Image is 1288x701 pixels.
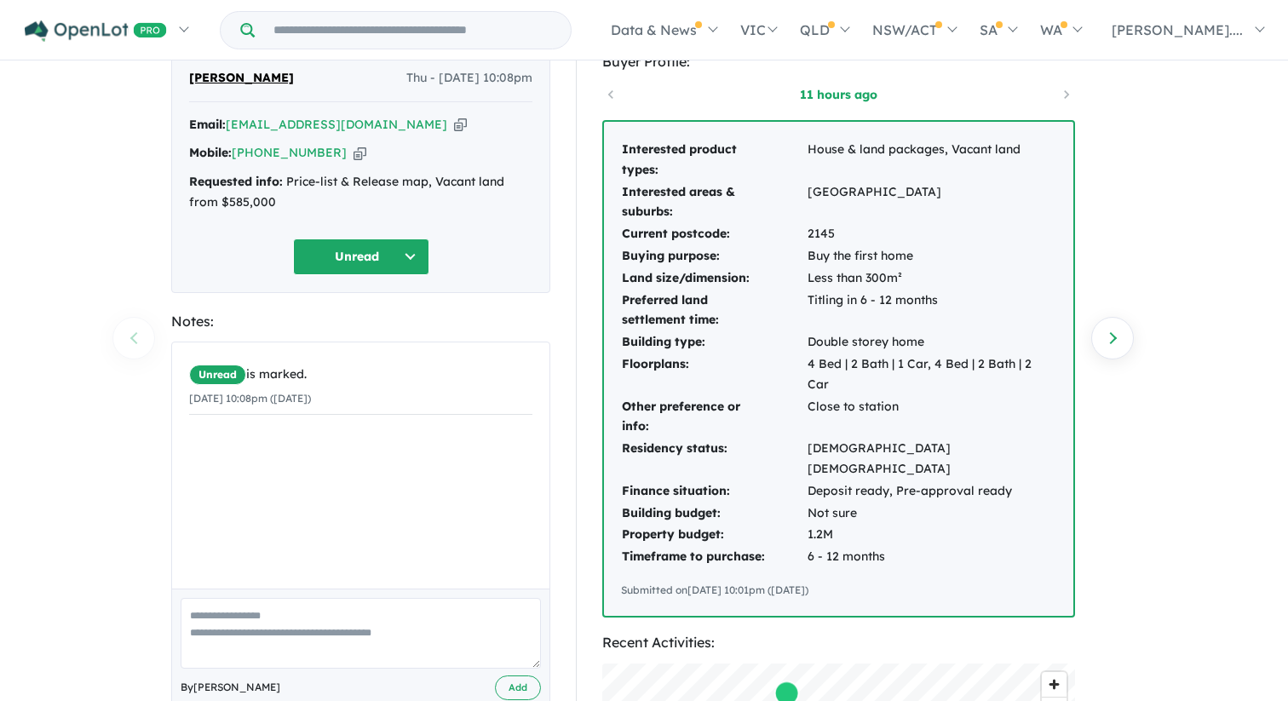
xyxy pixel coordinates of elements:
td: Property budget: [621,524,807,546]
div: Notes: [171,310,550,333]
a: [EMAIL_ADDRESS][DOMAIN_NAME] [226,117,447,132]
span: [PERSON_NAME] [189,68,294,89]
td: Deposit ready, Pre-approval ready [807,480,1056,503]
div: Price-list & Release map, Vacant land from $585,000 [189,172,532,213]
td: Titling in 6 - 12 months [807,290,1056,332]
strong: Requested info: [189,174,283,189]
small: [DATE] 10:08pm ([DATE]) [189,392,311,405]
td: Finance situation: [621,480,807,503]
td: House & land packages, Vacant land [807,139,1056,181]
button: Add [495,675,541,700]
button: Copy [454,116,467,134]
td: Building budget: [621,503,807,525]
strong: Email: [189,117,226,132]
td: [DEMOGRAPHIC_DATA] [DEMOGRAPHIC_DATA] [807,438,1056,480]
td: Preferred land settlement time: [621,290,807,332]
td: Land size/dimension: [621,267,807,290]
td: 4 Bed | 2 Bath | 1 Car, 4 Bed | 2 Bath | 2 Car [807,353,1056,396]
td: 2145 [807,223,1056,245]
td: Other preference or info: [621,396,807,439]
span: Thu - [DATE] 10:08pm [406,68,532,89]
div: Buyer Profile: [602,50,1075,73]
button: Zoom in [1042,672,1067,697]
div: Submitted on [DATE] 10:01pm ([DATE]) [621,582,1056,599]
td: Less than 300m² [807,267,1056,290]
button: Copy [354,144,366,162]
td: Buy the first home [807,245,1056,267]
td: Current postcode: [621,223,807,245]
a: [PHONE_NUMBER] [232,145,347,160]
td: [GEOGRAPHIC_DATA] [807,181,1056,224]
td: Interested areas & suburbs: [621,181,807,224]
span: Unread [189,365,246,385]
td: Buying purpose: [621,245,807,267]
td: Not sure [807,503,1056,525]
div: Recent Activities: [602,631,1075,654]
img: Openlot PRO Logo White [25,20,167,42]
td: Close to station [807,396,1056,439]
td: Double storey home [807,331,1056,353]
td: Residency status: [621,438,807,480]
button: Unread [293,238,429,275]
span: [PERSON_NAME].... [1112,21,1243,38]
td: 6 - 12 months [807,546,1056,568]
strong: Mobile: [189,145,232,160]
td: Floorplans: [621,353,807,396]
span: By [PERSON_NAME] [181,679,280,696]
td: Building type: [621,331,807,353]
div: is marked. [189,365,532,385]
a: 11 hours ago [766,86,911,103]
td: 1.2M [807,524,1056,546]
input: Try estate name, suburb, builder or developer [258,12,567,49]
td: Timeframe to purchase: [621,546,807,568]
td: Interested product types: [621,139,807,181]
